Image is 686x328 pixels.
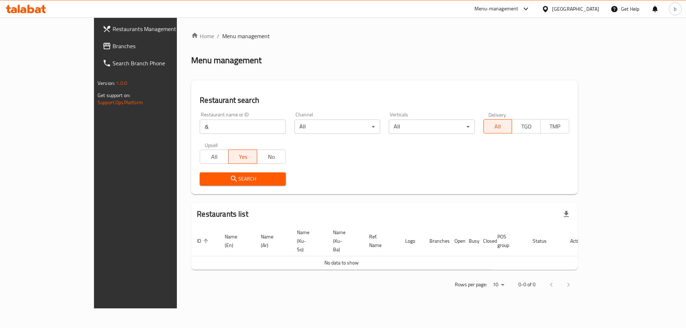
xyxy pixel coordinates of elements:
span: Status [533,237,556,245]
span: Menu management [222,32,270,40]
span: No [260,152,283,162]
span: Name (Ku-Ba) [333,228,355,254]
span: Branches [113,42,203,50]
div: Rows per page: [490,279,507,290]
span: Search [205,175,280,183]
th: Open [449,226,463,256]
span: Name (En) [225,232,247,249]
th: Logo [399,226,424,256]
label: Upsell [205,142,218,147]
span: POS group [497,232,518,249]
div: Menu-management [474,5,518,13]
label: Delivery [488,112,506,117]
span: 1.0.0 [116,79,127,88]
h2: Menu management [191,55,262,66]
p: 0-0 of 0 [518,280,536,289]
th: Busy [463,226,477,256]
p: Rows per page: [455,280,487,289]
button: All [200,150,229,164]
div: [GEOGRAPHIC_DATA] [552,5,599,13]
span: ID [197,237,210,245]
a: Branches [97,37,209,55]
span: No data to show [324,258,359,267]
th: Closed [477,226,492,256]
nav: breadcrumb [191,32,578,40]
div: Export file [558,206,575,223]
h2: Restaurant search [200,95,569,106]
button: TMP [540,119,569,133]
button: Yes [228,150,257,164]
a: Restaurants Management [97,20,209,37]
a: Support.OpsPlatform [98,98,143,107]
div: All [294,120,380,134]
span: Version: [98,79,115,88]
span: TMP [543,121,566,132]
span: Yes [232,152,254,162]
span: Restaurants Management [113,25,203,33]
li: / [217,32,219,40]
input: Search for restaurant name or ID.. [200,120,285,134]
div: All [389,120,474,134]
span: All [487,121,509,132]
button: Search [200,172,285,186]
span: TGO [515,121,538,132]
table: enhanced table [191,226,589,270]
span: Name (Ar) [261,232,283,249]
th: Branches [424,226,449,256]
span: Name (Ku-So) [297,228,319,254]
th: Action [565,226,589,256]
span: Search Branch Phone [113,59,203,67]
span: All [203,152,226,162]
h2: Restaurants list [197,209,248,219]
button: All [483,119,512,133]
button: No [257,150,286,164]
button: TGO [512,119,541,133]
span: Get support on: [98,91,130,100]
a: Search Branch Phone [97,55,209,72]
span: b [674,5,676,13]
span: Ref. Name [369,232,391,249]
